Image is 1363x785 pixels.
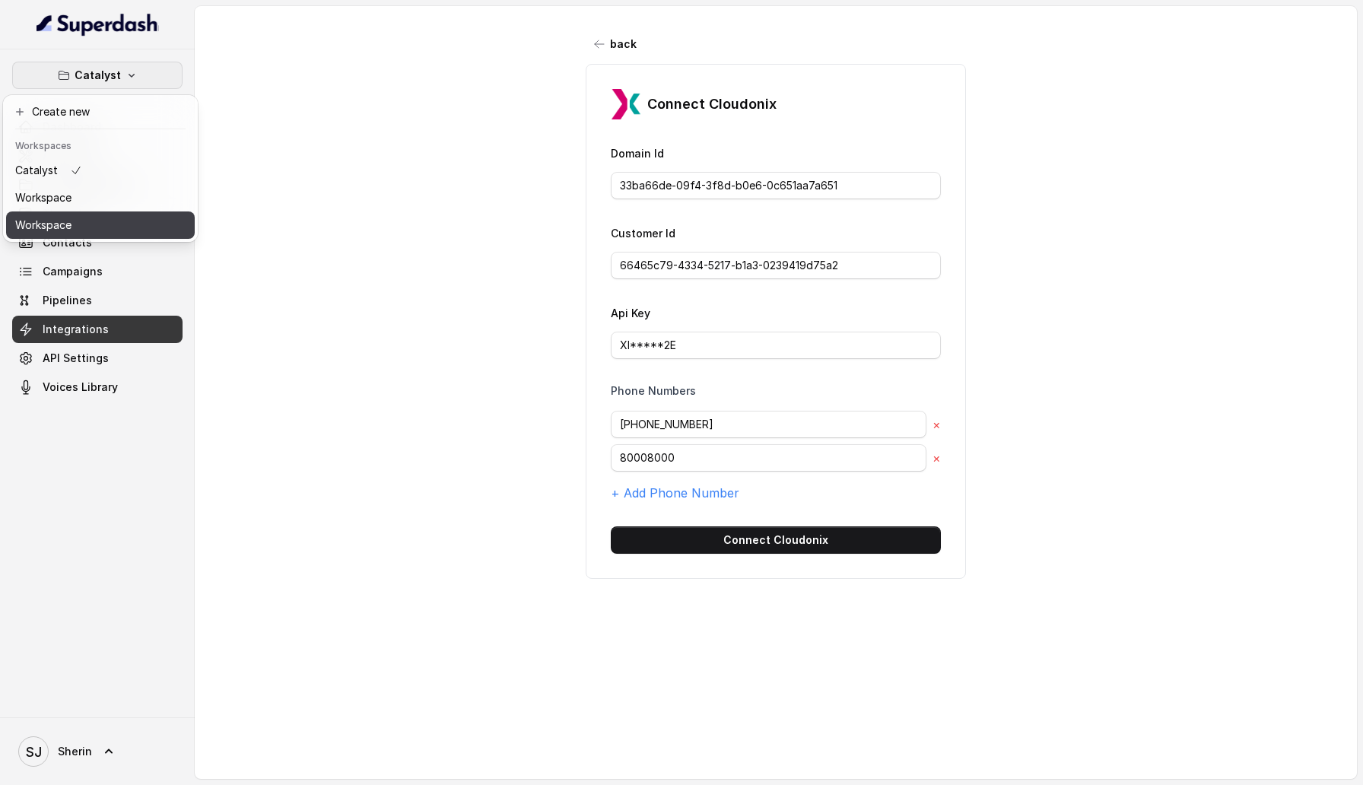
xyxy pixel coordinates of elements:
header: Workspaces [6,132,195,157]
button: Create new [6,98,195,126]
p: Workspace [15,189,71,207]
p: Catalyst [15,161,58,180]
div: Catalyst [3,95,198,242]
button: Catalyst [12,62,183,89]
p: Workspace [15,216,71,234]
p: Catalyst [75,66,121,84]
